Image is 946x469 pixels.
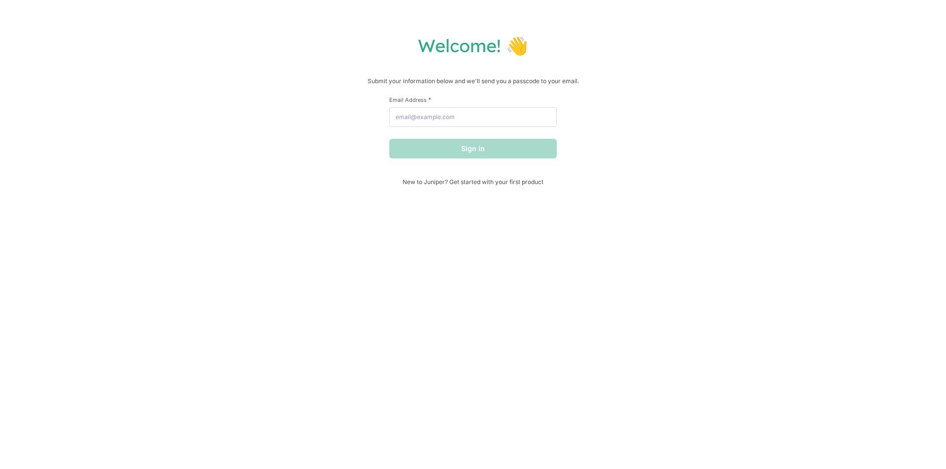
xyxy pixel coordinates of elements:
[428,96,431,103] span: This field is required.
[10,34,936,57] h1: Welcome! 👋
[389,178,557,186] span: New to Juniper? Get started with your first product
[10,76,936,86] p: Submit your information below and we'll send you a passcode to your email.
[389,96,557,103] label: Email Address
[389,107,557,127] input: email@example.com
